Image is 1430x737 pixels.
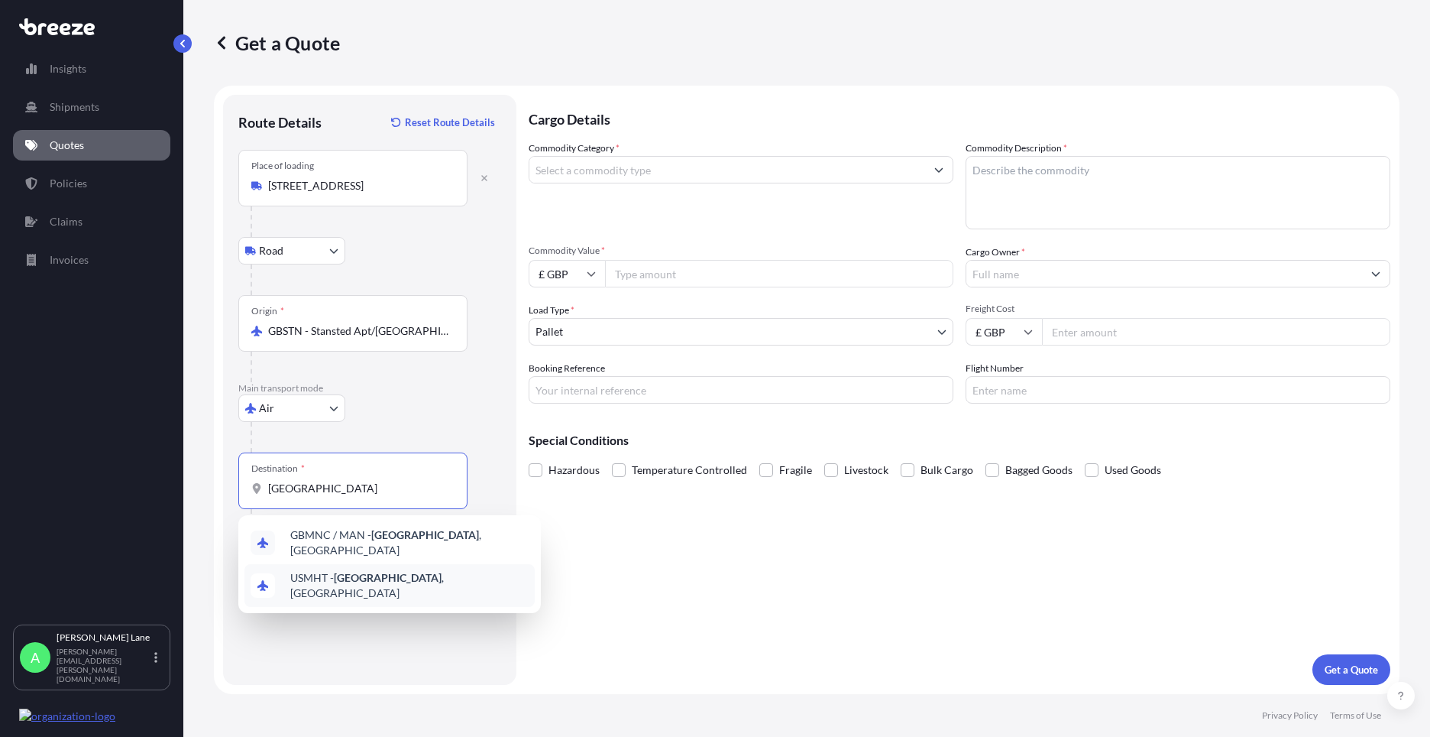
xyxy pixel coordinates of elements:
[50,214,82,229] p: Claims
[529,95,1390,141] p: Cargo Details
[251,463,305,475] div: Destination
[966,141,1067,156] label: Commodity Description
[529,303,574,318] span: Load Type
[290,528,529,558] span: GBMNC / MAN - , [GEOGRAPHIC_DATA]
[57,631,151,644] p: [PERSON_NAME] Lane
[251,305,284,317] div: Origin
[1262,709,1318,722] p: Privacy Policy
[1005,459,1072,482] span: Bagged Goods
[268,323,448,339] input: Origin
[259,401,274,416] span: Air
[238,515,541,613] div: Show suggestions
[925,156,953,183] button: Show suggestions
[529,361,605,376] label: Booking Reference
[1105,459,1161,482] span: Used Goods
[529,376,953,404] input: Your internal reference
[259,243,283,258] span: Road
[31,650,40,665] span: A
[966,376,1390,404] input: Enter name
[238,394,345,422] button: Select transport
[405,115,495,130] p: Reset Route Details
[334,571,442,584] b: [GEOGRAPHIC_DATA]
[238,382,501,394] p: Main transport mode
[19,709,115,724] img: organization-logo
[268,178,448,193] input: Place of loading
[251,160,314,172] div: Place of loading
[50,99,99,115] p: Shipments
[50,61,86,76] p: Insights
[214,31,340,55] p: Get a Quote
[966,303,1390,315] span: Freight Cost
[966,260,1362,287] input: Full name
[268,481,448,496] input: Destination
[238,113,322,131] p: Route Details
[966,245,1025,260] label: Cargo Owner
[57,647,151,683] p: [PERSON_NAME][EMAIL_ADDRESS][PERSON_NAME][DOMAIN_NAME]
[529,434,1390,446] p: Special Conditions
[529,156,925,183] input: Select a commodity type
[535,324,563,339] span: Pallet
[1042,318,1390,346] input: Enter amount
[50,138,84,153] p: Quotes
[920,459,973,482] span: Bulk Cargo
[966,361,1024,376] label: Flight Number
[632,459,747,482] span: Temperature Controlled
[1325,662,1378,677] p: Get a Quote
[548,459,600,482] span: Hazardous
[50,252,89,268] p: Invoices
[529,141,620,156] label: Commodity Category
[779,459,812,482] span: Fragile
[371,528,479,541] b: [GEOGRAPHIC_DATA]
[1362,260,1390,287] button: Show suggestions
[290,570,529,601] span: USMHT - , [GEOGRAPHIC_DATA]
[605,260,953,287] input: Type amount
[529,245,953,257] span: Commodity Value
[238,237,345,265] button: Select transport
[844,459,888,482] span: Livestock
[50,176,87,191] p: Policies
[1330,709,1381,722] p: Terms of Use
